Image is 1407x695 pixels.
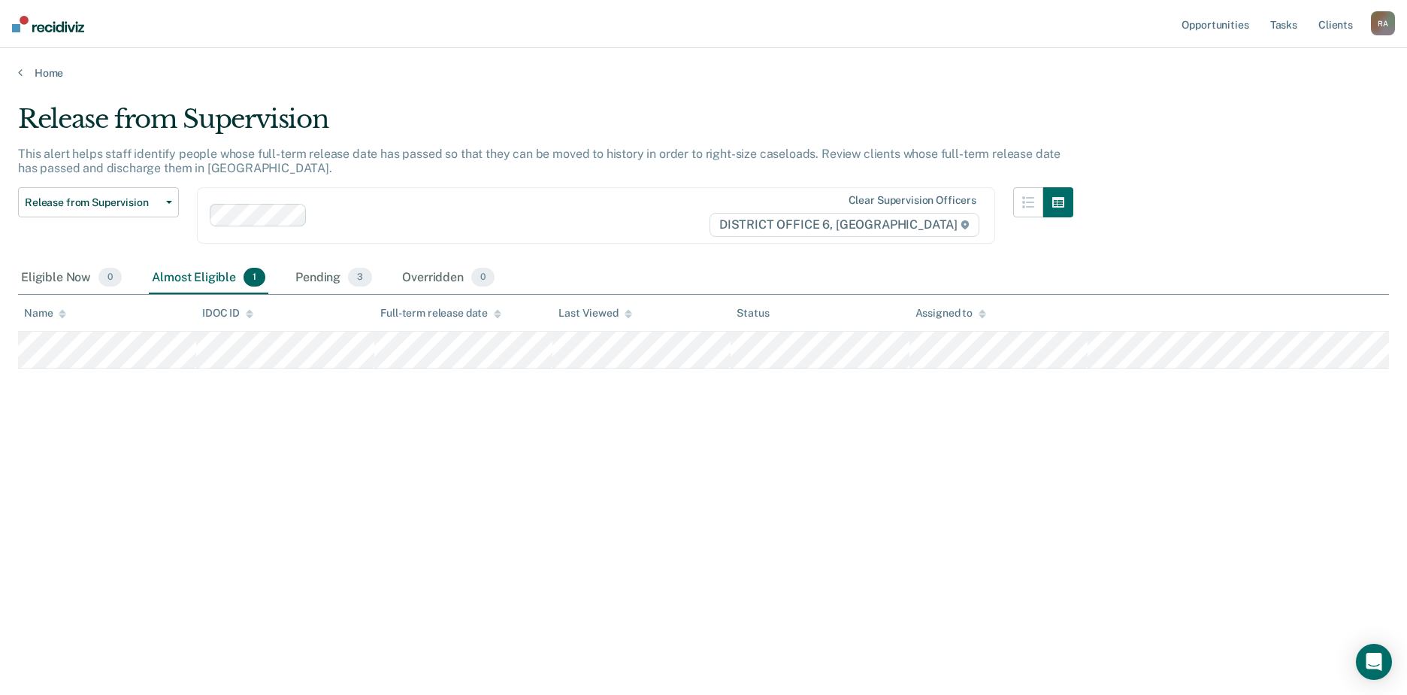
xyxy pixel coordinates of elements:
div: IDOC ID [202,307,253,320]
div: Full-term release date [380,307,501,320]
div: Overridden0 [399,262,498,295]
div: Open Intercom Messenger [1356,644,1392,680]
div: R A [1371,11,1395,35]
button: Release from Supervision [18,187,179,217]
img: Recidiviz [12,16,84,32]
div: Pending3 [292,262,375,295]
div: Almost Eligible1 [149,262,268,295]
span: 0 [471,268,495,287]
p: This alert helps staff identify people whose full-term release date has passed so that they can b... [18,147,1061,175]
span: 1 [244,268,265,287]
span: DISTRICT OFFICE 6, [GEOGRAPHIC_DATA] [710,213,979,237]
div: Release from Supervision [18,104,1073,147]
span: 3 [348,268,372,287]
div: Name [24,307,66,320]
div: Assigned to [915,307,986,320]
div: Status [737,307,769,320]
span: 0 [98,268,122,287]
div: Clear supervision officers [849,194,976,207]
div: Last Viewed [558,307,631,320]
div: Eligible Now0 [18,262,125,295]
span: Release from Supervision [25,196,160,209]
button: RA [1371,11,1395,35]
a: Home [18,66,1389,80]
